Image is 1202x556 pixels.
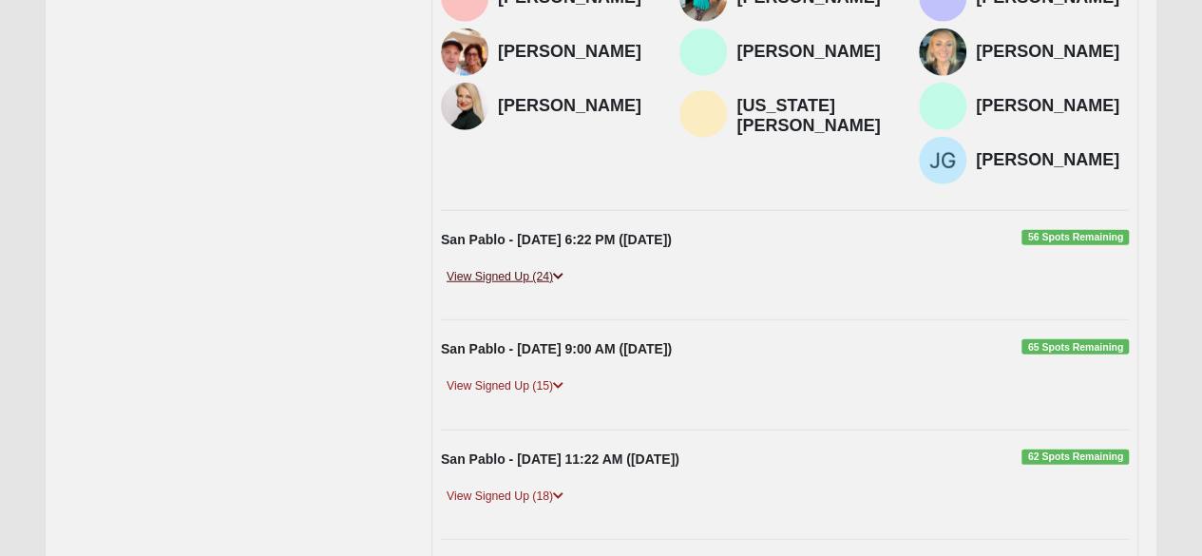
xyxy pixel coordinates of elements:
h4: [PERSON_NAME] [976,96,1130,117]
span: 56 Spots Remaining [1021,230,1129,245]
h4: [PERSON_NAME] [976,150,1130,171]
a: View Signed Up (15) [441,376,569,396]
strong: San Pablo - [DATE] 6:22 PM ([DATE]) [441,232,672,247]
span: 65 Spots Remaining [1021,339,1129,355]
a: View Signed Up (18) [441,487,569,507]
img: Tonya Jones [441,83,488,130]
h4: [PERSON_NAME] [736,42,890,63]
img: Emily McDaniel [679,29,727,76]
img: Amy Rounds [441,29,488,76]
img: Virginia Gifford [679,90,727,138]
strong: San Pablo - [DATE] 11:22 AM ([DATE]) [441,451,679,467]
h4: [PERSON_NAME] [976,42,1130,63]
h4: [US_STATE][PERSON_NAME] [736,96,890,137]
strong: San Pablo - [DATE] 9:00 AM ([DATE]) [441,341,672,356]
img: Steven Golab [919,83,966,130]
span: 62 Spots Remaining [1021,450,1129,465]
img: Jackie Brown [919,29,966,76]
img: Jenn Golab [919,137,966,184]
a: View Signed Up (24) [441,267,569,287]
h4: [PERSON_NAME] [498,42,652,63]
h4: [PERSON_NAME] [498,96,652,117]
